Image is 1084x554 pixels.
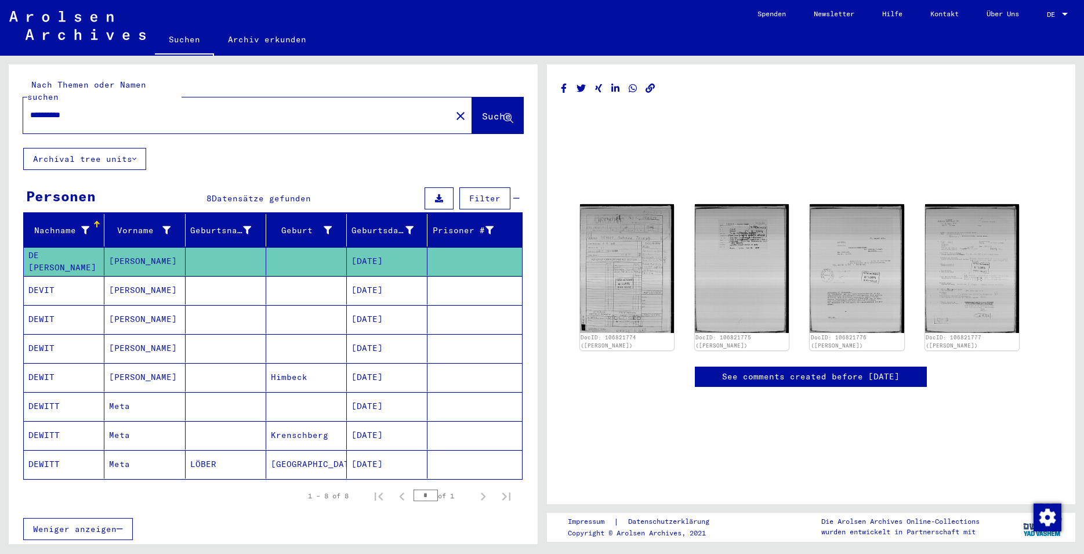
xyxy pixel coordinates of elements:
[811,334,867,349] a: DocID: 106821776 ([PERSON_NAME])
[351,225,414,237] div: Geburtsdatum
[104,247,185,276] mat-cell: [PERSON_NAME]
[104,276,185,305] mat-cell: [PERSON_NAME]
[432,221,507,240] div: Prisoner #
[104,450,185,479] mat-cell: Meta
[568,516,723,528] div: |
[347,334,427,363] mat-cell: [DATE]
[104,392,185,421] mat-cell: Meta
[568,516,614,528] a: Impressum
[619,516,723,528] a: Datenschutzerklärung
[24,214,104,247] mat-header-cell: Nachname
[627,81,639,96] button: Share on WhatsApp
[186,450,266,479] mat-cell: LÖBER
[266,363,347,392] mat-cell: Himbeck
[23,518,133,540] button: Weniger anzeigen
[214,26,320,53] a: Archiv erkunden
[925,204,1019,332] img: 001.jpg
[23,148,146,170] button: Archival tree units
[810,204,904,332] img: 001.jpg
[266,450,347,479] mat-cell: [GEOGRAPHIC_DATA]
[472,484,495,508] button: Next page
[568,528,723,538] p: Copyright © Arolsen Archives, 2021
[347,247,427,276] mat-cell: [DATE]
[347,276,427,305] mat-cell: [DATE]
[351,221,428,240] div: Geburtsdatum
[155,26,214,56] a: Suchen
[469,193,501,204] span: Filter
[104,421,185,450] mat-cell: Meta
[24,305,104,334] mat-cell: DEWIT
[722,371,900,383] a: See comments created before [DATE]
[347,392,427,421] mat-cell: [DATE]
[27,79,146,102] mat-label: Nach Themen oder Namen suchen
[593,81,605,96] button: Share on Xing
[28,221,104,240] div: Nachname
[1034,504,1061,531] img: Zustimmung ändern
[308,491,349,501] div: 1 – 8 of 8
[558,81,570,96] button: Share on Facebook
[449,104,472,127] button: Clear
[271,225,332,237] div: Geburt‏
[347,450,427,479] mat-cell: [DATE]
[1047,10,1060,19] span: DE
[1021,512,1064,541] img: yv_logo.png
[24,276,104,305] mat-cell: DEVIT
[427,214,521,247] mat-header-cell: Prisoner #
[212,193,311,204] span: Datensätze gefunden
[821,527,980,537] p: wurden entwickelt in Partnerschaft mit
[414,490,472,501] div: of 1
[454,109,467,123] mat-icon: close
[271,221,346,240] div: Geburt‏
[482,110,511,122] span: Suche
[104,305,185,334] mat-cell: [PERSON_NAME]
[24,334,104,363] mat-cell: DEWIT
[190,225,251,237] div: Geburtsname
[266,421,347,450] mat-cell: Krenschberg
[33,524,117,534] span: Weniger anzeigen
[206,193,212,204] span: 8
[390,484,414,508] button: Previous page
[495,484,518,508] button: Last page
[104,363,185,392] mat-cell: [PERSON_NAME]
[186,214,266,247] mat-header-cell: Geburtsname
[575,81,588,96] button: Share on Twitter
[347,421,427,450] mat-cell: [DATE]
[109,221,184,240] div: Vorname
[581,334,636,349] a: DocID: 106821774 ([PERSON_NAME])
[24,247,104,276] mat-cell: DE [PERSON_NAME]
[24,363,104,392] mat-cell: DEWIT
[472,97,523,133] button: Suche
[109,225,170,237] div: Vorname
[432,225,493,237] div: Prisoner #
[580,204,674,332] img: 001.jpg
[190,221,266,240] div: Geburtsname
[9,11,146,40] img: Arolsen_neg.svg
[24,392,104,421] mat-cell: DEWITT
[695,204,789,332] img: 001.jpg
[28,225,89,237] div: Nachname
[367,484,390,508] button: First page
[821,516,980,527] p: Die Arolsen Archives Online-Collections
[695,334,751,349] a: DocID: 106821775 ([PERSON_NAME])
[347,363,427,392] mat-cell: [DATE]
[926,334,981,349] a: DocID: 106821777 ([PERSON_NAME])
[266,214,347,247] mat-header-cell: Geburt‏
[24,450,104,479] mat-cell: DEWITT
[104,214,185,247] mat-header-cell: Vorname
[459,187,510,209] button: Filter
[26,186,96,207] div: Personen
[610,81,622,96] button: Share on LinkedIn
[644,81,657,96] button: Copy link
[347,214,427,247] mat-header-cell: Geburtsdatum
[24,421,104,450] mat-cell: DEWITT
[104,334,185,363] mat-cell: [PERSON_NAME]
[347,305,427,334] mat-cell: [DATE]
